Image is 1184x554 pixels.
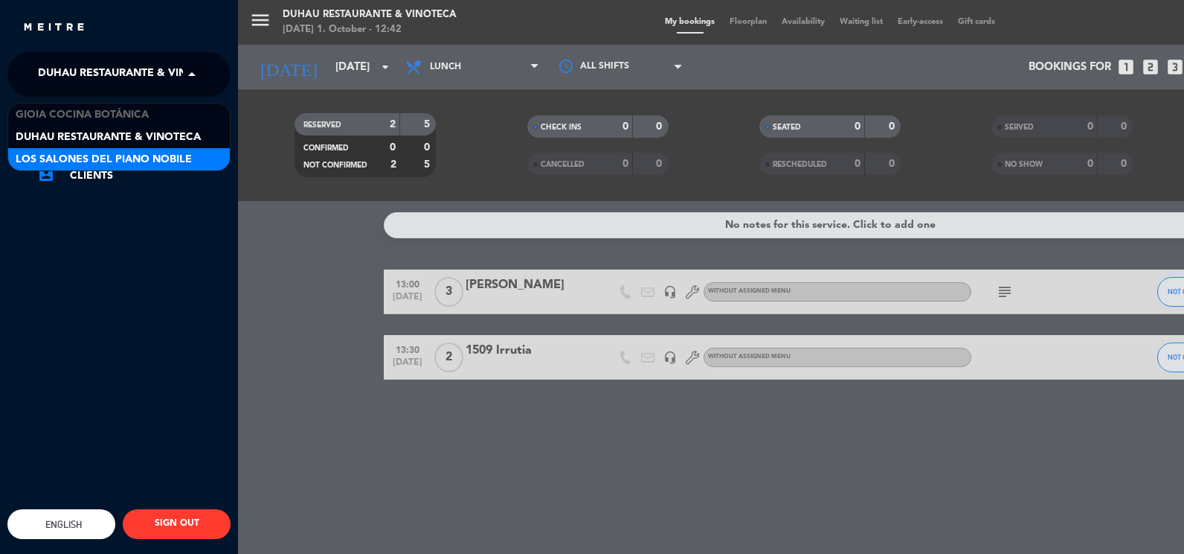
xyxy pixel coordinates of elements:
[16,106,149,124] span: Gioia Cocina Botánica
[38,59,223,90] span: Duhau Restaurante & Vinoteca
[37,165,55,183] i: account_box
[42,519,82,530] span: English
[22,22,86,34] img: MEITRE
[16,129,201,146] span: Duhau Restaurante & Vinoteca
[37,167,231,185] a: account_boxClients
[123,509,231,539] button: SIGN OUT
[16,151,192,168] span: Los Salones del Piano Nobile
